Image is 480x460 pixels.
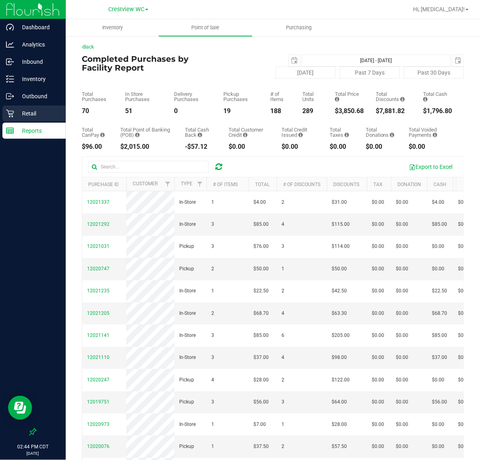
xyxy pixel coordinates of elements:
inline-svg: Analytics [6,41,14,49]
span: $0.00 [396,354,408,361]
div: Total Cash [423,91,452,102]
span: In-Store [179,287,196,295]
a: Point of Sale [159,19,252,36]
div: 19 [223,108,259,114]
a: Type [181,181,192,186]
i: Sum of the successful, non-voided payments using account credit for all purchases in the date range. [243,132,248,138]
span: $0.00 [458,443,470,450]
span: 12021141 [87,332,109,338]
span: $63.30 [332,310,347,317]
span: 12019751 [87,399,109,405]
span: 12020973 [87,421,109,427]
span: $22.50 [432,287,447,295]
span: Inventory [91,24,134,31]
button: Export to Excel [404,160,458,174]
input: Search... [88,161,209,173]
span: $0.00 [458,332,470,339]
span: $64.00 [332,398,347,406]
span: $76.00 [253,243,269,250]
div: 289 [302,108,323,114]
div: 51 [125,108,162,114]
span: $115.00 [332,221,350,228]
span: 1 [211,287,214,295]
span: 2 [211,265,214,273]
span: $0.00 [396,265,408,273]
div: Delivery Purchases [174,91,211,102]
button: Past 30 Days [404,67,464,79]
a: Total [255,182,269,187]
span: $0.00 [372,287,384,295]
span: 3 [211,398,214,406]
span: $0.00 [458,287,470,295]
span: select [289,55,300,66]
span: Purchasing [275,24,322,31]
span: 2 [211,310,214,317]
span: $0.00 [458,265,470,273]
span: $0.00 [458,376,470,384]
span: 4 [282,221,284,228]
inline-svg: Reports [6,127,14,135]
span: select [452,55,464,66]
span: $0.00 [432,421,444,428]
span: 4 [282,354,284,361]
div: 0 [174,108,211,114]
p: Inventory [14,74,62,84]
a: Inventory [66,19,159,36]
div: # of Items [270,91,290,102]
span: Pickup [179,398,194,406]
a: Purchasing [252,19,345,36]
div: $1,796.80 [423,108,452,114]
span: $7.00 [253,421,266,428]
span: $37.50 [253,443,269,450]
span: $0.00 [372,354,384,361]
i: Sum of the total prices of all purchases in the date range. [335,97,339,102]
div: $2,015.00 [120,144,173,150]
span: Pickup [179,265,194,273]
span: 6 [282,332,284,339]
div: 70 [82,108,113,114]
a: Cash [433,182,446,187]
span: 2 [282,287,284,295]
span: $0.00 [432,265,444,273]
div: $7,881.82 [376,108,411,114]
span: $0.00 [396,376,408,384]
span: $85.00 [253,221,269,228]
span: $0.00 [372,376,384,384]
span: 2 [282,376,284,384]
span: $0.00 [372,265,384,273]
span: $0.00 [372,243,384,250]
span: 12021235 [87,288,109,294]
span: $50.00 [332,265,347,273]
span: $122.00 [332,376,350,384]
i: Sum of all voided payment transaction amounts, excluding tips and transaction fees, for all purch... [433,132,437,138]
span: $0.00 [372,443,384,450]
a: Filter [161,177,174,191]
button: [DATE] [275,67,336,79]
span: Crestview WC [108,6,144,13]
span: $0.00 [458,354,470,361]
span: $0.00 [458,310,470,317]
a: Purchase ID [88,182,119,187]
span: $0.00 [458,199,470,206]
div: -$57.12 [185,144,217,150]
span: 1 [211,199,214,206]
span: 3 [282,398,284,406]
i: Sum of all round-up-to-next-dollar total price adjustments for all purchases in the date range. [390,132,395,138]
div: Total Credit Issued [282,127,318,138]
inline-svg: Dashboard [6,23,14,31]
span: $0.00 [396,221,408,228]
div: $0.00 [409,144,452,150]
div: Total Customer Credit [229,127,270,138]
i: Sum of the successful, non-voided point-of-banking payment transactions, both via payment termina... [135,132,140,138]
label: Pin the sidebar to full width on large screens [29,428,37,436]
div: In Store Purchases [125,91,162,102]
span: $0.00 [458,243,470,250]
span: 4 [282,310,284,317]
span: $85.00 [253,332,269,339]
span: $0.00 [458,421,470,428]
inline-svg: Retail [6,109,14,118]
inline-svg: Outbound [6,92,14,100]
div: Pickup Purchases [223,91,259,102]
span: 12020076 [87,444,109,449]
span: Pickup [179,443,194,450]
